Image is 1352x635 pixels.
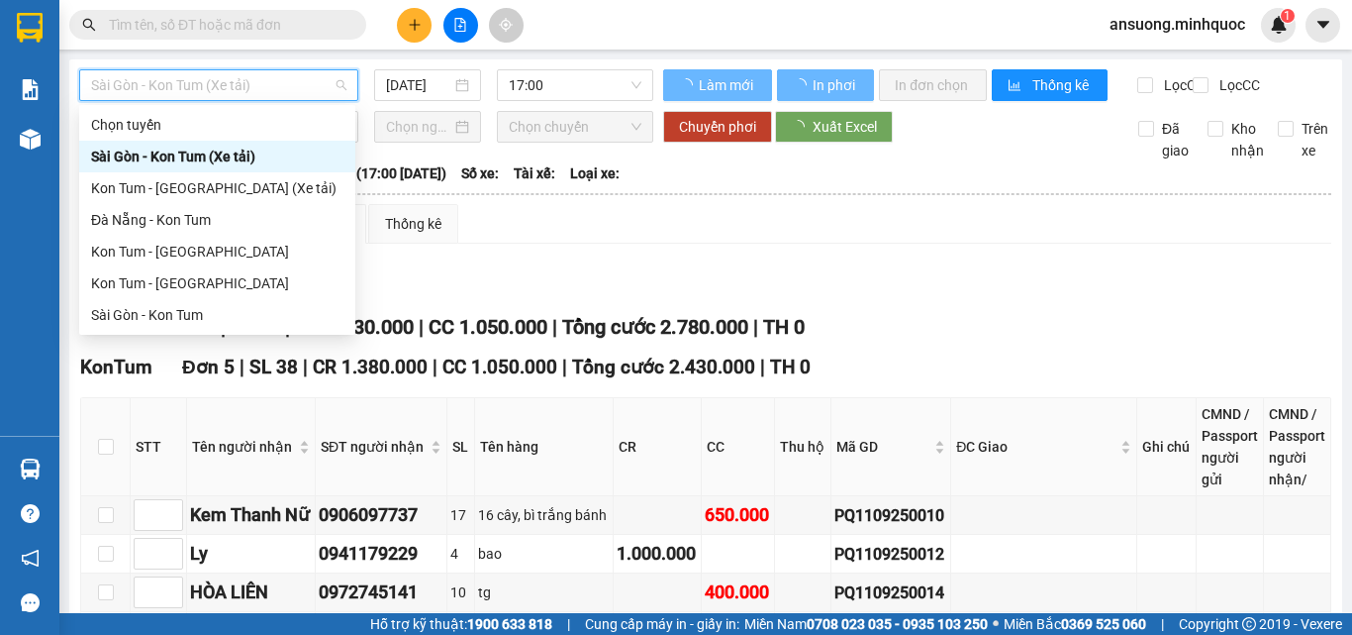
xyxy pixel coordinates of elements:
button: file-add [443,8,478,43]
div: Sài Gòn - Kon Tum (Xe tải) [79,141,355,172]
div: Chọn tuyến [79,109,355,141]
div: 17 [450,504,471,526]
span: SĐT người nhận [321,436,427,458]
button: In đơn chọn [879,69,987,101]
span: Sài Gòn - Kon Tum (Xe tải) [91,70,346,100]
div: 0941179229 [319,540,443,568]
span: loading [791,120,813,134]
div: 0972745141 [319,579,443,606]
td: 0906097737 [316,496,447,535]
div: 1.000.000 [617,540,698,568]
span: Tổng cước 2.780.000 [562,315,748,339]
span: Lọc CC [1211,74,1263,96]
button: aim [489,8,524,43]
span: 17:00 [509,70,641,100]
div: 0906097737 [319,501,443,529]
td: PQ1109250010 [831,496,951,535]
th: STT [131,398,187,496]
div: Sài Gòn - Kon Tum [91,304,343,326]
td: 0941179229 [316,535,447,574]
input: Tìm tên, số ĐT hoặc mã đơn [109,14,342,36]
div: Đà Nẵng - Kon Tum [79,204,355,236]
div: Kem Thanh Nữ [190,501,312,529]
img: icon-new-feature [1270,16,1288,34]
span: Chọn chuyến [509,112,641,142]
span: aim [499,18,513,32]
span: loading [793,78,810,92]
div: Đà Nẵng - Kon Tum [91,209,343,231]
span: ĐC Giao [956,436,1115,458]
span: Tài xế: [514,162,555,184]
div: Kon Tum - Sài Gòn [79,267,355,299]
span: | [562,356,567,378]
span: 1 [1284,9,1291,23]
span: | [567,613,570,635]
th: SL [447,398,475,496]
div: tg [478,582,610,603]
span: Tên người nhận [192,436,295,458]
button: Làm mới [663,69,772,101]
div: Ly [190,540,312,568]
span: SL 38 [249,356,298,378]
strong: 1900 633 818 [467,616,552,632]
button: In phơi [777,69,874,101]
div: 650.000 [705,501,771,529]
span: copyright [1242,617,1256,631]
span: plus [408,18,422,32]
span: Tổng cước 2.430.000 [572,356,755,378]
div: CMND / Passport người gửi [1202,403,1258,490]
strong: 0369 525 060 [1061,616,1146,632]
th: Ghi chú [1137,398,1197,496]
td: PQ1109250014 [831,574,951,612]
div: Thống kê [385,213,441,235]
span: | [760,356,765,378]
div: Chọn tuyến [91,114,343,136]
span: In phơi [813,74,858,96]
span: file-add [453,18,467,32]
div: 4 [450,543,471,565]
span: Số xe: [461,162,499,184]
div: Kon Tum - [GEOGRAPHIC_DATA] [91,272,343,294]
th: CR [614,398,702,496]
span: Loại xe: [570,162,620,184]
th: Thu hộ [775,398,831,496]
div: 10 [450,582,471,603]
div: Sài Gòn - Kon Tum (Xe tải) [91,146,343,167]
span: ansuong.minhquoc [1094,12,1261,37]
span: Hỗ trợ kỹ thuật: [370,613,552,635]
span: message [21,593,40,612]
button: plus [397,8,432,43]
div: PQ1109250012 [834,542,947,567]
span: loading [679,78,696,92]
span: TH 0 [763,315,805,339]
div: Kon Tum - [GEOGRAPHIC_DATA] [91,241,343,263]
span: Thống kê [1032,74,1092,96]
button: Chuyển phơi [663,111,772,143]
td: Ly [187,535,316,574]
div: 400.000 [705,579,771,606]
span: CC 1.050.000 [429,315,547,339]
td: HÒA LIÊN [187,574,316,612]
span: Xuất Excel [813,116,877,138]
div: Kon Tum - Sài Gòn (Xe tải) [79,172,355,204]
span: question-circle [21,504,40,523]
span: CC 1.050.000 [442,356,557,378]
span: | [240,356,244,378]
span: Chuyến: (17:00 [DATE]) [302,162,446,184]
img: warehouse-icon [20,459,41,479]
span: | [552,315,557,339]
button: Xuất Excel [775,111,893,143]
div: bao [478,543,610,565]
span: ⚪️ [993,620,999,628]
span: Cung cấp máy in - giấy in: [585,613,739,635]
img: solution-icon [20,79,41,100]
img: logo-vxr [17,13,43,43]
span: | [1161,613,1164,635]
span: Làm mới [699,74,756,96]
th: Tên hàng [475,398,614,496]
span: CR 1.380.000 [313,356,428,378]
th: CC [702,398,775,496]
strong: 0708 023 035 - 0935 103 250 [807,616,988,632]
button: caret-down [1305,8,1340,43]
span: KonTum [80,356,152,378]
